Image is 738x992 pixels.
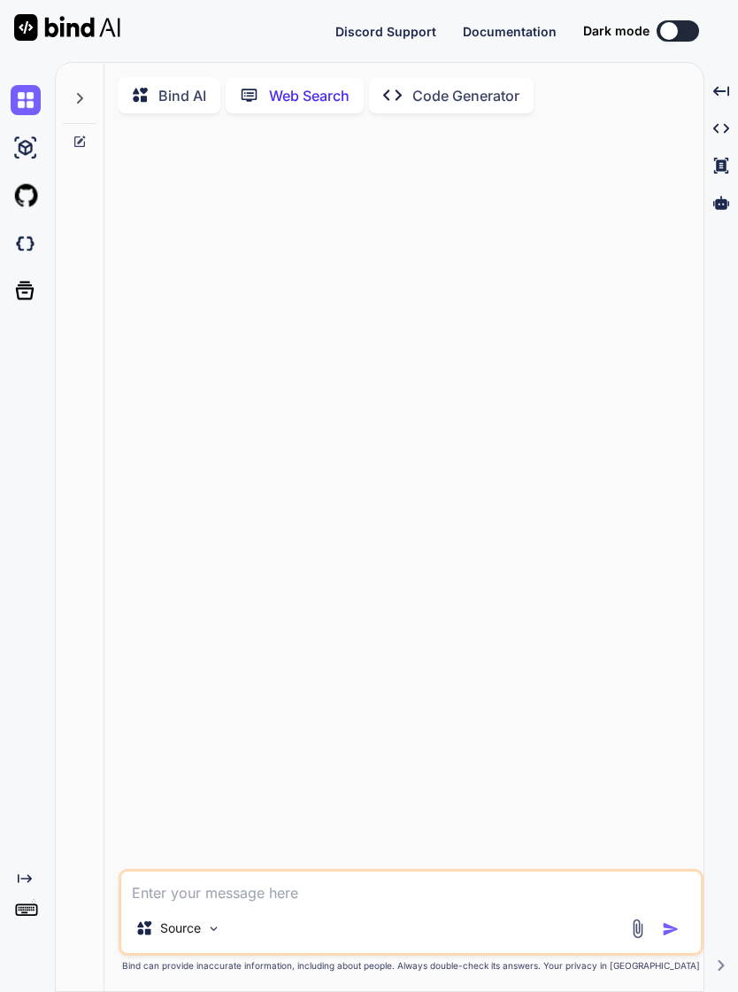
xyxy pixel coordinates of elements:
[119,959,703,973] p: Bind can provide inaccurate information, including about people. Always double-check its answers....
[206,921,221,936] img: Pick Models
[11,85,41,115] img: chat
[335,22,436,41] button: Discord Support
[335,24,436,39] span: Discord Support
[11,229,41,259] img: darkCloudIdeIcon
[662,920,680,938] img: icon
[14,14,120,41] img: Bind AI
[583,22,650,40] span: Dark mode
[160,919,201,937] p: Source
[269,85,350,106] p: Web Search
[11,181,41,211] img: githubLight
[412,85,519,106] p: Code Generator
[158,85,206,106] p: Bind AI
[463,22,557,41] button: Documentation
[463,24,557,39] span: Documentation
[11,133,41,163] img: ai-studio
[627,918,648,939] img: attachment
